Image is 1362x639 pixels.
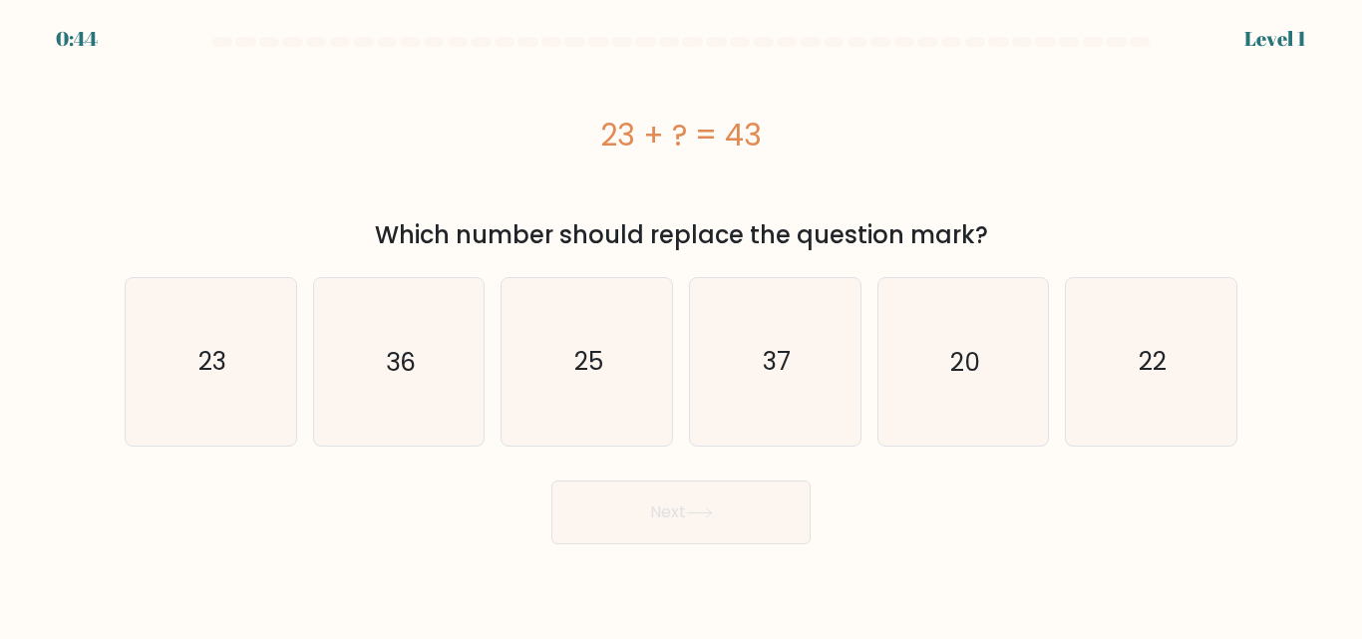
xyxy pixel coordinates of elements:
text: 25 [574,344,603,379]
text: 37 [763,344,791,379]
div: Which number should replace the question mark? [137,217,1225,253]
div: 23 + ? = 43 [125,113,1237,158]
button: Next [551,480,811,544]
text: 36 [386,344,416,379]
div: 0:44 [56,24,98,54]
div: Level 1 [1244,24,1306,54]
text: 23 [198,344,226,379]
text: 20 [950,344,980,379]
text: 22 [1139,344,1167,379]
